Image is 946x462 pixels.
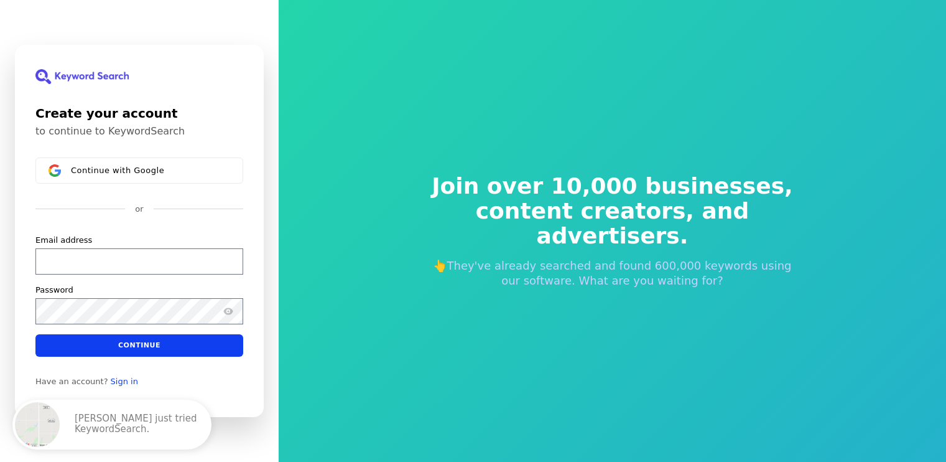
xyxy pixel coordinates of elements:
[424,258,802,288] p: 👆They've already searched and found 600,000 keywords using our software. What are you waiting for?
[49,164,61,177] img: Sign in with Google
[35,285,73,296] label: Password
[35,104,243,123] h1: Create your account
[424,174,802,199] span: Join over 10,000 businesses,
[424,199,802,248] span: content creators, and advertisers.
[35,377,108,387] span: Have an account?
[75,413,199,436] p: [PERSON_NAME] just tried KeywordSearch.
[35,235,92,246] label: Email address
[71,166,164,176] span: Continue with Google
[35,334,243,357] button: Continue
[35,69,129,84] img: KeywordSearch
[221,304,236,319] button: Show password
[35,125,243,138] p: to continue to KeywordSearch
[35,158,243,184] button: Sign in with GoogleContinue with Google
[15,402,60,447] img: United States
[111,377,138,387] a: Sign in
[135,204,143,215] p: or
